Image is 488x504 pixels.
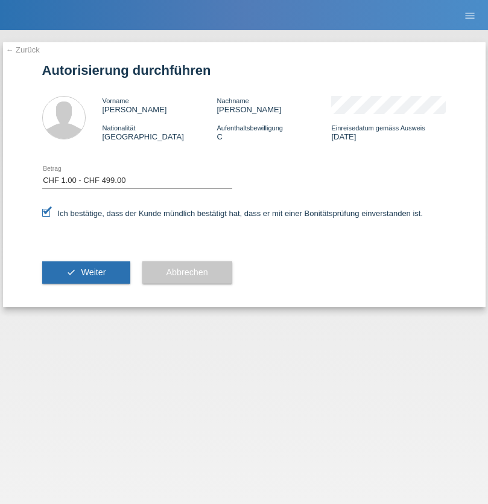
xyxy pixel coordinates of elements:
[217,97,249,104] span: Nachname
[217,96,331,114] div: [PERSON_NAME]
[103,96,217,114] div: [PERSON_NAME]
[331,124,425,132] span: Einreisedatum gemäss Ausweis
[103,123,217,141] div: [GEOGRAPHIC_DATA]
[42,209,423,218] label: Ich bestätige, dass der Kunde mündlich bestätigt hat, dass er mit einer Bonitätsprüfung einversta...
[6,45,40,54] a: ← Zurück
[217,124,282,132] span: Aufenthaltsbewilligung
[42,261,130,284] button: check Weiter
[66,267,76,277] i: check
[81,267,106,277] span: Weiter
[464,10,476,22] i: menu
[42,63,446,78] h1: Autorisierung durchführen
[166,267,208,277] span: Abbrechen
[331,123,446,141] div: [DATE]
[142,261,232,284] button: Abbrechen
[103,97,129,104] span: Vorname
[217,123,331,141] div: C
[103,124,136,132] span: Nationalität
[458,11,482,19] a: menu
